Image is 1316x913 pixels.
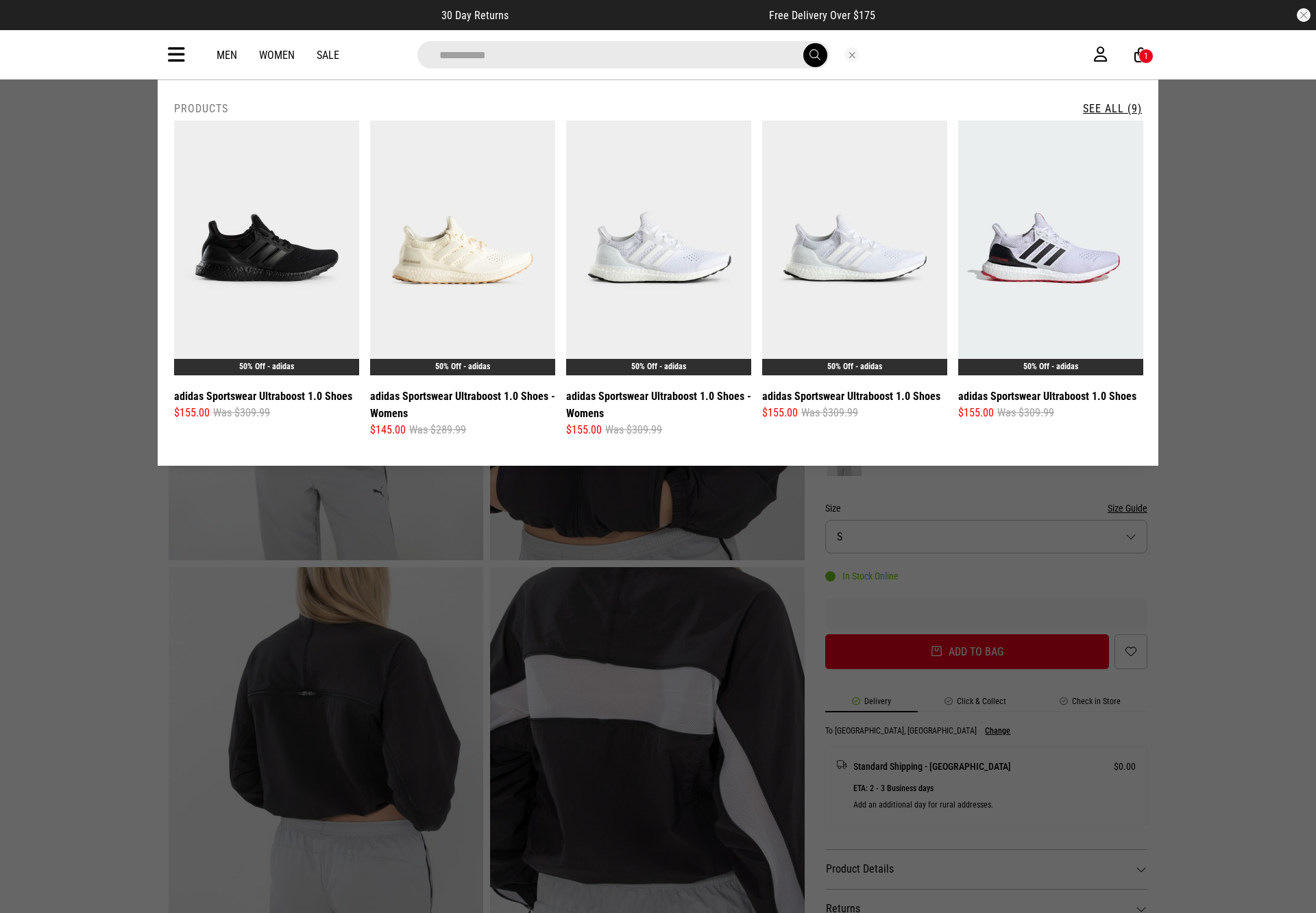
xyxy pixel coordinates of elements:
[217,49,237,62] a: Men
[317,49,339,62] a: Sale
[958,405,994,421] span: $155.00
[801,405,858,421] span: Was $309.99
[566,388,751,422] a: adidas Sportswear Ultraboost 1.0 Shoes - Womens
[769,9,875,22] span: Free Delivery Over $175
[213,405,270,421] span: Was $309.99
[762,388,940,405] a: adidas Sportswear Ultraboost 1.0 Shoes
[259,49,295,62] a: Women
[239,362,294,371] a: 50% Off - adidas
[631,362,686,371] a: 50% Off - adidas
[441,9,509,22] span: 30 Day Returns
[605,422,662,438] span: Was $309.99
[370,422,406,438] span: $145.00
[958,121,1143,375] img: Adidas Sportswear Ultraboost 1.0 Shoes in White
[958,388,1136,405] a: adidas Sportswear Ultraboost 1.0 Shoes
[1083,102,1142,115] a: See All (9)
[174,405,210,421] span: $155.00
[174,121,359,375] img: Adidas Sportswear Ultraboost 1.0 Shoes in Black
[409,422,466,438] span: Was $289.99
[566,121,751,375] img: Adidas Sportswear Ultraboost 1.0 Shoes - Womens in White
[997,405,1054,421] span: Was $309.99
[174,388,352,405] a: adidas Sportswear Ultraboost 1.0 Shoes
[762,405,798,421] span: $155.00
[827,362,882,371] a: 50% Off - adidas
[762,121,947,375] img: Adidas Sportswear Ultraboost 1.0 Shoes in White
[1144,51,1148,61] div: 1
[11,5,52,47] button: Open LiveChat chat widget
[174,102,228,115] h2: Products
[370,388,555,422] a: adidas Sportswear Ultraboost 1.0 Shoes - Womens
[435,362,490,371] a: 50% Off - adidas
[844,47,860,62] button: Close search
[370,121,555,375] img: Adidas Sportswear Ultraboost 1.0 Shoes - Womens in White
[566,422,602,438] span: $155.00
[536,8,742,22] iframe: Customer reviews powered by Trustpilot
[1134,48,1147,62] a: 1
[1023,362,1078,371] a: 50% Off - adidas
